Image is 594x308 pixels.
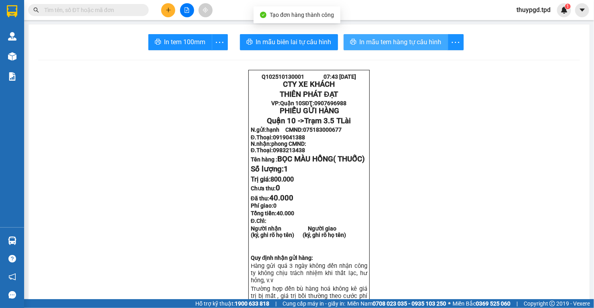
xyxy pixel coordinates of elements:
[339,73,356,80] span: [DATE]
[273,202,277,209] span: 0
[166,7,171,13] span: plus
[195,299,269,308] span: Hỗ trợ kỹ thuật:
[476,300,510,307] strong: 0369 525 060
[270,175,294,183] span: 800.000
[270,12,334,18] span: Tạo đơn hàng thành công
[251,175,294,183] span: Trị giá:
[277,210,294,216] span: 40.000
[161,3,175,17] button: plus
[8,291,16,299] span: message
[251,165,288,173] span: Số lượng:
[284,165,288,173] span: 1
[275,299,277,308] span: |
[199,3,213,17] button: aim
[256,37,332,47] span: In mẫu biên lai tự cấu hình
[448,37,463,47] span: more
[212,37,227,47] span: more
[7,5,17,17] img: logo-vxr
[266,126,342,133] span: hạnh CMND:
[373,300,446,307] strong: 0708 023 035 - 0935 103 250
[251,134,305,141] strong: Đ.Thoại:
[276,184,280,192] span: 0
[303,126,342,133] span: 075183000677
[251,262,367,284] span: Hàng gửi quá 3 ngày không đến nhận công ty không chịu trách nhiệm khi thất lạc, hư hỏn...
[155,39,161,46] span: printer
[251,285,367,307] span: Trường hợp đền bù hàng hoá không kê giá trị bị mất , giá trị bồi thường theo cước phí như sau:
[510,5,557,15] span: thuypgd.tpd
[283,299,345,308] span: Cung cấp máy in - giấy in:
[579,6,586,14] span: caret-down
[33,7,39,13] span: search
[565,4,571,9] sup: 1
[235,300,269,307] strong: 1900 633 818
[251,225,336,232] strong: Người nhận Người giao
[262,73,304,80] span: Q102510130001
[8,52,16,61] img: warehouse-icon
[448,34,464,50] button: more
[566,4,569,9] span: 1
[280,90,338,99] strong: THIÊN PHÁT ĐẠT
[283,80,335,89] strong: CTY XE KHÁCH
[148,34,212,50] button: printerIn tem 100mm
[212,34,228,50] button: more
[561,6,568,14] img: icon-new-feature
[324,73,338,80] span: 07:43
[251,232,346,238] strong: (ký, ghi rõ họ tên) (ký, ghi rõ họ tên)
[271,141,306,147] span: phong CMND:
[240,34,338,50] button: printerIn mẫu biên lai tự cấu hình
[315,100,347,106] span: 0907696988
[251,202,277,209] strong: Phí giao:
[8,255,16,263] span: question-circle
[251,156,365,163] strong: Tên hàng :
[8,32,16,41] img: warehouse-icon
[246,39,253,46] span: printer
[251,195,293,202] strong: Đã thu:
[8,72,16,81] img: solution-icon
[180,3,194,17] button: file-add
[575,3,589,17] button: caret-down
[8,273,16,281] span: notification
[280,106,339,115] span: PHIẾU GỬI HÀNG
[448,302,451,305] span: ⚪️
[549,301,555,306] span: copyright
[44,6,139,14] input: Tìm tên, số ĐT hoặc mã đơn
[516,299,518,308] span: |
[184,7,190,13] span: file-add
[8,237,16,245] img: warehouse-icon
[251,141,306,147] strong: N.nhận:
[347,299,446,308] span: Miền Nam
[260,12,266,18] span: check-circle
[269,194,293,202] span: 40.000
[251,147,305,153] strong: Đ.Thoại:
[277,155,365,163] span: BỌC MÀU HỒNG( THUỐC)
[251,255,313,261] strong: Quy định nhận gửi hàng:
[251,126,342,133] strong: N.gửi:
[251,218,266,224] span: Đ.Chỉ:
[280,100,302,106] span: Quận 10
[203,7,208,13] span: aim
[350,39,356,46] span: printer
[360,37,442,47] span: In mẫu tem hàng tự cấu hình
[251,210,294,216] span: Tổng tiền:
[267,116,351,125] span: Quận 10 ->
[251,185,280,192] strong: Chưa thu:
[304,116,351,125] span: Trạm 3.5 TLài
[164,37,206,47] span: In tem 100mm
[273,147,305,153] span: 0983213438
[273,134,305,141] span: 0919041388
[271,100,346,106] strong: VP: SĐT:
[344,34,448,50] button: printerIn mẫu tem hàng tự cấu hình
[453,299,510,308] span: Miền Bắc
